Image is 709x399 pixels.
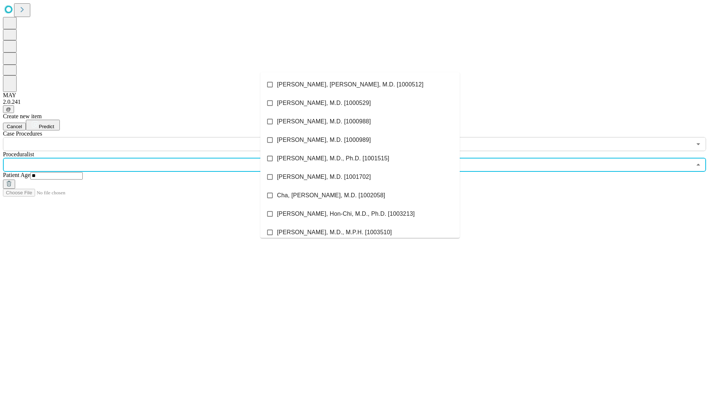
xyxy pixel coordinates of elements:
[277,117,371,126] span: [PERSON_NAME], M.D. [1000988]
[693,160,703,170] button: Close
[3,105,14,113] button: @
[277,228,392,237] span: [PERSON_NAME], M.D., M.P.H. [1003510]
[277,191,385,200] span: Cha, [PERSON_NAME], M.D. [1002058]
[3,113,42,119] span: Create new item
[277,136,371,144] span: [PERSON_NAME], M.D. [1000989]
[3,151,34,157] span: Proceduralist
[6,106,11,112] span: @
[3,92,706,99] div: MAY
[3,172,30,178] span: Patient Age
[277,173,371,181] span: [PERSON_NAME], M.D. [1001702]
[277,99,371,108] span: [PERSON_NAME], M.D. [1000529]
[3,130,42,137] span: Scheduled Procedure
[26,120,60,130] button: Predict
[7,124,22,129] span: Cancel
[277,154,389,163] span: [PERSON_NAME], M.D., Ph.D. [1001515]
[39,124,54,129] span: Predict
[693,139,703,149] button: Open
[3,123,26,130] button: Cancel
[277,80,424,89] span: [PERSON_NAME], [PERSON_NAME], M.D. [1000512]
[3,99,706,105] div: 2.0.241
[277,209,415,218] span: [PERSON_NAME], Hon-Chi, M.D., Ph.D. [1003213]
